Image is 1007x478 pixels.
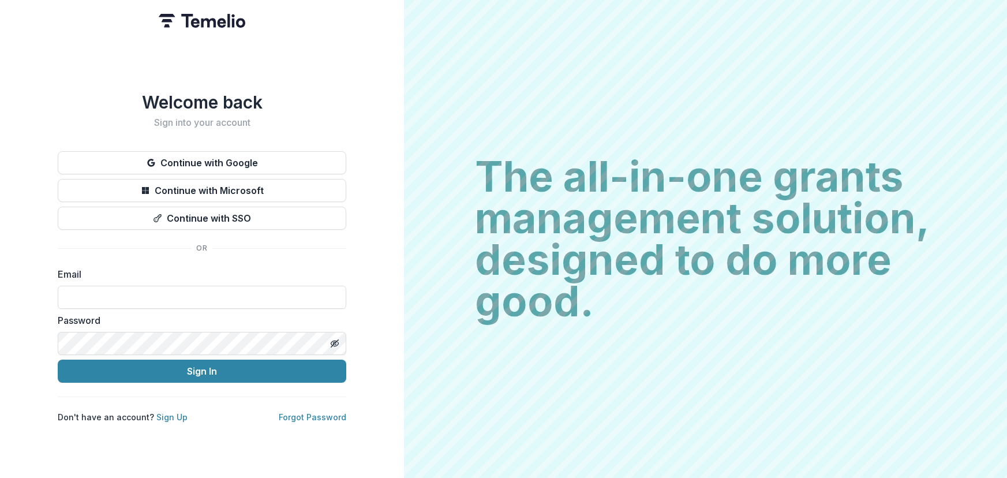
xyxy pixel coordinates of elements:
h2: Sign into your account [58,117,346,128]
button: Continue with Google [58,151,346,174]
img: Temelio [159,14,245,28]
p: Don't have an account? [58,411,188,423]
label: Email [58,267,339,281]
label: Password [58,313,339,327]
button: Continue with SSO [58,207,346,230]
a: Forgot Password [279,412,346,422]
button: Toggle password visibility [325,334,344,353]
button: Sign In [58,360,346,383]
a: Sign Up [156,412,188,422]
button: Continue with Microsoft [58,179,346,202]
h1: Welcome back [58,92,346,113]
